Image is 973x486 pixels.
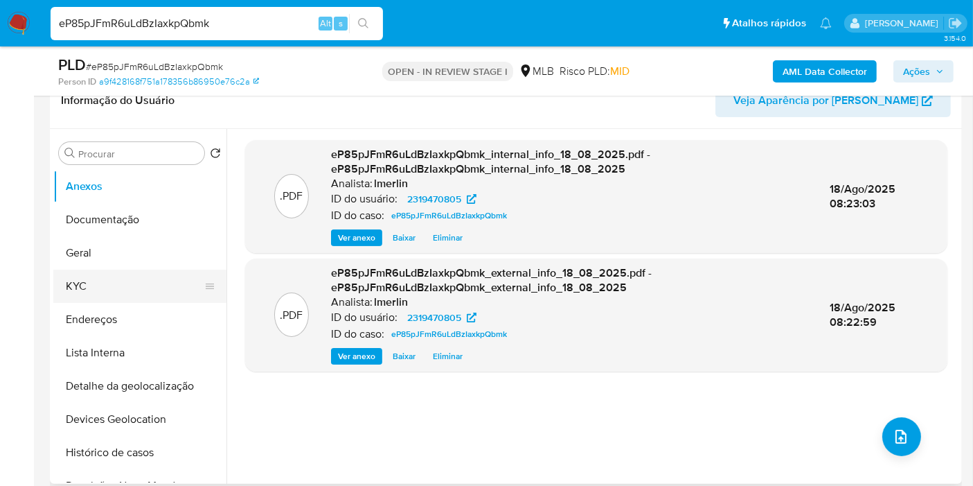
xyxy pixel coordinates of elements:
button: Geral [53,236,226,270]
input: Pesquise usuários ou casos... [51,15,383,33]
button: Eliminar [426,229,470,246]
b: Person ID [58,76,96,88]
span: eP85pJFmR6uLdBzIaxkpQbmk [391,326,507,342]
button: Anexos [53,170,226,203]
p: ID do caso: [331,209,384,223]
p: .PDF [280,308,303,323]
button: Retornar ao pedido padrão [210,148,221,163]
p: Analista: [331,177,373,191]
span: Eliminar [433,349,463,363]
button: search-icon [349,14,377,33]
span: # eP85pJFmR6uLdBzIaxkpQbmk [86,60,223,73]
button: Documentação [53,203,226,236]
p: .PDF [280,189,303,204]
span: eP85pJFmR6uLdBzIaxkpQbmk_external_info_18_08_2025.pdf - eP85pJFmR6uLdBzIaxkpQbmk_external_info_18... [331,265,652,296]
a: 2319470805 [399,191,485,207]
span: Veja Aparência por [PERSON_NAME] [733,84,918,117]
p: ID do caso: [331,327,384,341]
button: Baixar [386,229,422,246]
span: Ver anexo [338,231,375,245]
button: Detalhe da geolocalização [53,370,226,403]
p: ID do usuário: [331,192,398,206]
a: Notificações [820,17,832,29]
span: 18/Ago/2025 08:23:03 [830,181,895,212]
button: AML Data Collector [773,60,877,83]
h6: lmerlin [374,177,408,191]
p: OPEN - IN REVIEW STAGE I [382,62,513,81]
span: 2319470805 [407,309,461,326]
p: ID do usuário: [331,311,398,324]
button: Devices Geolocation [53,403,226,436]
span: eP85pJFmR6uLdBzIaxkpQbmk [391,207,507,224]
button: Baixar [386,348,422,365]
span: Ver anexo [338,349,375,363]
b: PLD [58,53,86,76]
h6: lmerlin [374,295,408,309]
span: 2319470805 [407,191,461,207]
span: Risco PLD: [560,64,630,79]
input: Procurar [78,148,199,160]
button: Ações [893,60,954,83]
button: Histórico de casos [53,436,226,469]
span: Eliminar [433,231,463,245]
span: 18/Ago/2025 08:22:59 [830,300,895,331]
button: Lista Interna [53,336,226,370]
span: 3.154.0 [944,33,966,44]
button: KYC [53,270,215,303]
b: AML Data Collector [783,60,867,83]
button: Eliminar [426,348,470,365]
span: Baixar [393,231,416,245]
button: Ver anexo [331,348,382,365]
span: MID [610,63,630,79]
span: Atalhos rápidos [732,16,806,31]
button: Procurar [64,148,75,159]
a: 2319470805 [399,309,485,326]
button: upload-file [882,417,921,456]
p: Analista: [331,295,373,309]
span: eP85pJFmR6uLdBzIaxkpQbmk_internal_info_18_08_2025.pdf - eP85pJFmR6uLdBzIaxkpQbmk_internal_info_18... [331,146,650,177]
div: MLB [519,64,554,79]
a: eP85pJFmR6uLdBzIaxkpQbmk [386,207,512,224]
a: Sair [948,16,963,31]
span: Alt [320,17,331,30]
span: Ações [903,60,930,83]
span: Baixar [393,349,416,363]
span: s [339,17,343,30]
a: eP85pJFmR6uLdBzIaxkpQbmk [386,326,512,342]
a: a9f428168f751a178356b86950e76c2a [99,76,259,88]
button: Veja Aparência por [PERSON_NAME] [715,84,951,117]
button: Ver anexo [331,229,382,246]
p: leticia.merlin@mercadolivre.com [865,17,943,30]
h1: Informação do Usuário [61,94,175,107]
button: Endereços [53,303,226,336]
